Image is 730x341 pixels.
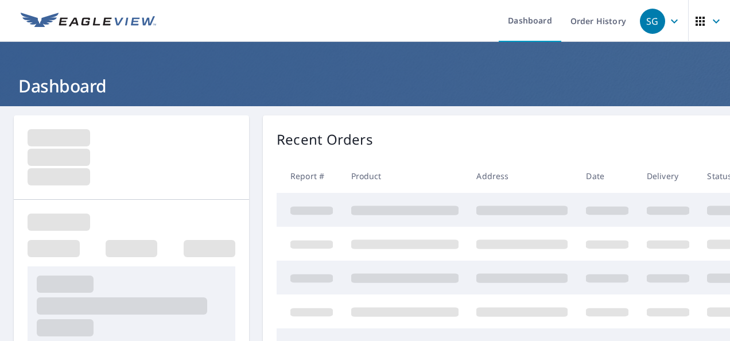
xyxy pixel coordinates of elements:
[342,159,468,193] th: Product
[277,159,342,193] th: Report #
[638,159,698,193] th: Delivery
[640,9,665,34] div: SG
[277,129,373,150] p: Recent Orders
[467,159,577,193] th: Address
[577,159,638,193] th: Date
[14,74,716,98] h1: Dashboard
[21,13,156,30] img: EV Logo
